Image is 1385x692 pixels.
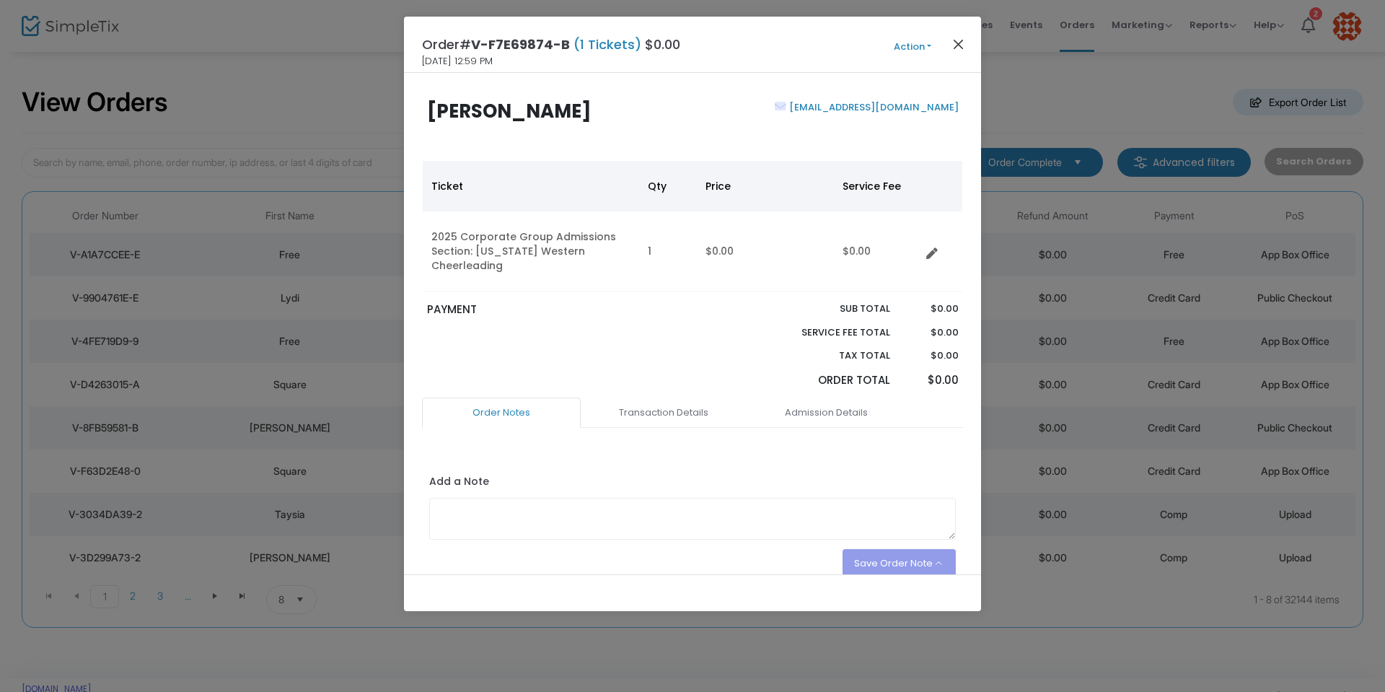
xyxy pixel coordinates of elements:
[768,349,890,363] p: Tax Total
[834,161,920,211] th: Service Fee
[429,474,489,493] label: Add a Note
[422,54,493,69] span: [DATE] 12:59 PM
[422,398,581,428] a: Order Notes
[697,211,834,292] td: $0.00
[639,161,697,211] th: Qty
[869,39,956,55] button: Action
[471,35,570,53] span: V-F7E69874-B
[904,349,958,363] p: $0.00
[949,35,968,53] button: Close
[584,398,743,428] a: Transaction Details
[570,35,645,53] span: (1 Tickets)
[427,302,686,318] p: PAYMENT
[768,372,890,389] p: Order Total
[747,398,905,428] a: Admission Details
[423,161,639,211] th: Ticket
[904,325,958,340] p: $0.00
[423,211,639,292] td: 2025 Corporate Group Admissions Section: [US_STATE] Western Cheerleading
[904,302,958,316] p: $0.00
[768,325,890,340] p: Service Fee Total
[904,372,958,389] p: $0.00
[768,302,890,316] p: Sub total
[786,100,959,114] a: [EMAIL_ADDRESS][DOMAIN_NAME]
[427,98,592,124] b: [PERSON_NAME]
[834,211,920,292] td: $0.00
[639,211,697,292] td: 1
[697,161,834,211] th: Price
[423,161,962,292] div: Data table
[422,35,680,54] h4: Order# $0.00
